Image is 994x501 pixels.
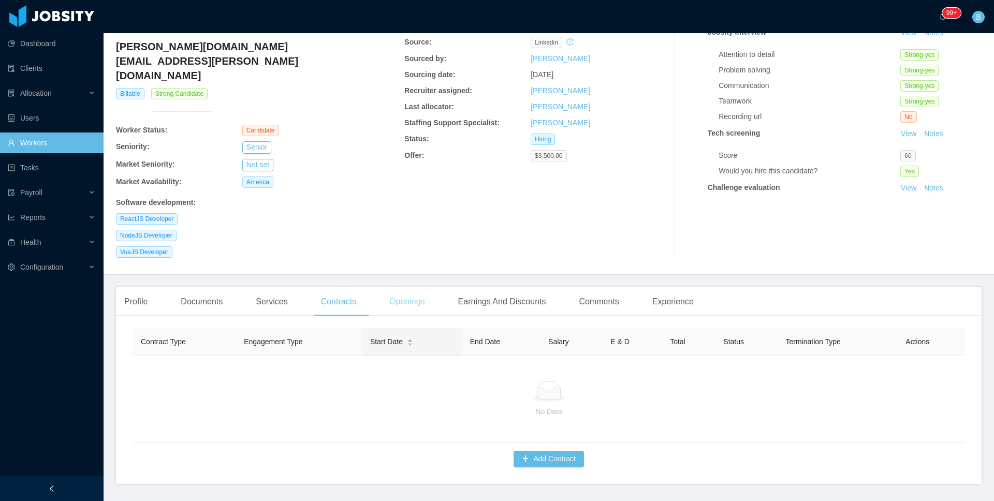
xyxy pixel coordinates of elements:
[531,134,555,145] span: Hiring
[404,86,472,95] b: Recruiter assigned:
[116,160,175,168] b: Market Seniority:
[719,150,900,161] div: Score
[8,263,15,271] i: icon: setting
[116,88,144,99] span: Billable
[905,337,929,346] span: Actions
[20,213,46,222] span: Reports
[8,90,15,97] i: icon: solution
[571,287,627,316] div: Comments
[723,337,744,346] span: Status
[670,337,685,346] span: Total
[450,287,554,316] div: Earnings And Discounts
[719,166,900,176] div: Would you hire this candidate?
[644,287,702,316] div: Experience
[8,33,95,54] a: icon: pie-chartDashboard
[116,39,369,83] h4: [PERSON_NAME][DOMAIN_NAME][EMAIL_ADDRESS][PERSON_NAME][DOMAIN_NAME]
[20,263,63,271] span: Configuration
[900,49,939,61] span: Strong-yes
[719,111,900,122] div: Recording url
[942,8,961,18] sup: 245
[244,337,302,346] span: Engagement Type
[116,142,150,151] b: Seniority:
[900,150,915,161] span: 60
[172,287,231,316] div: Documents
[920,128,947,140] button: Notes
[242,176,273,188] span: America
[514,451,584,467] button: icon: plusAdd Contract
[404,119,500,127] b: Staffing Support Specialist:
[242,141,271,154] button: Senior
[531,70,553,79] span: [DATE]
[20,238,41,246] span: Health
[8,108,95,128] a: icon: robotUsers
[531,150,566,161] span: $3,500.00
[404,54,446,63] b: Sourced by:
[20,89,52,97] span: Allocation
[900,65,939,76] span: Strong-yes
[939,13,946,20] i: icon: bell
[900,96,939,107] span: Strong-yes
[20,188,42,197] span: Payroll
[116,287,156,316] div: Profile
[8,58,95,79] a: icon: auditClients
[141,406,957,417] p: No Data
[920,182,947,195] button: Notes
[313,287,364,316] div: Contracts
[116,213,178,225] span: ReactJS Developer
[470,337,500,346] span: End Date
[531,37,562,48] span: linkedin
[897,129,920,138] a: View
[708,183,780,191] strong: Challenge evaluation
[900,111,916,123] span: No
[531,119,590,127] a: [PERSON_NAME]
[897,184,920,192] a: View
[566,38,574,46] i: icon: history
[404,135,429,143] b: Status:
[719,49,900,60] div: Attention to detail
[900,166,919,177] span: Yes
[116,126,167,134] b: Worker Status:
[900,80,939,92] span: Strong-yes
[116,198,196,207] b: Software development :
[381,287,433,316] div: Openings
[548,337,569,346] span: Salary
[407,337,413,345] div: Sort
[531,86,590,95] a: [PERSON_NAME]
[8,132,95,153] a: icon: userWorkers
[407,342,413,345] i: icon: caret-down
[242,159,273,171] button: Not set
[719,65,900,76] div: Problem solving
[976,11,981,23] span: B
[610,337,630,346] span: E & D
[708,129,761,137] strong: Tech screening
[8,239,15,246] i: icon: medicine-box
[404,102,454,111] b: Last allocator:
[407,337,413,341] i: icon: caret-up
[404,70,455,79] b: Sourcing date:
[785,337,840,346] span: Termination Type
[242,125,279,136] span: Candidate
[8,214,15,221] i: icon: line-chart
[719,96,900,107] div: Teamwork
[151,88,208,99] span: Strong Candidate
[8,157,95,178] a: icon: profileTasks
[404,38,431,46] b: Source:
[141,337,186,346] span: Contract Type
[531,102,590,111] a: [PERSON_NAME]
[116,230,177,241] span: NodeJS Developer
[708,28,767,36] strong: Jobsity interview
[531,54,590,63] a: [PERSON_NAME]
[116,246,172,258] span: VueJS Developer
[8,189,15,196] i: icon: file-protect
[247,287,296,316] div: Services
[370,336,403,347] span: Start Date
[719,80,900,91] div: Communication
[116,178,182,186] b: Market Availability:
[404,151,424,159] b: Offer:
